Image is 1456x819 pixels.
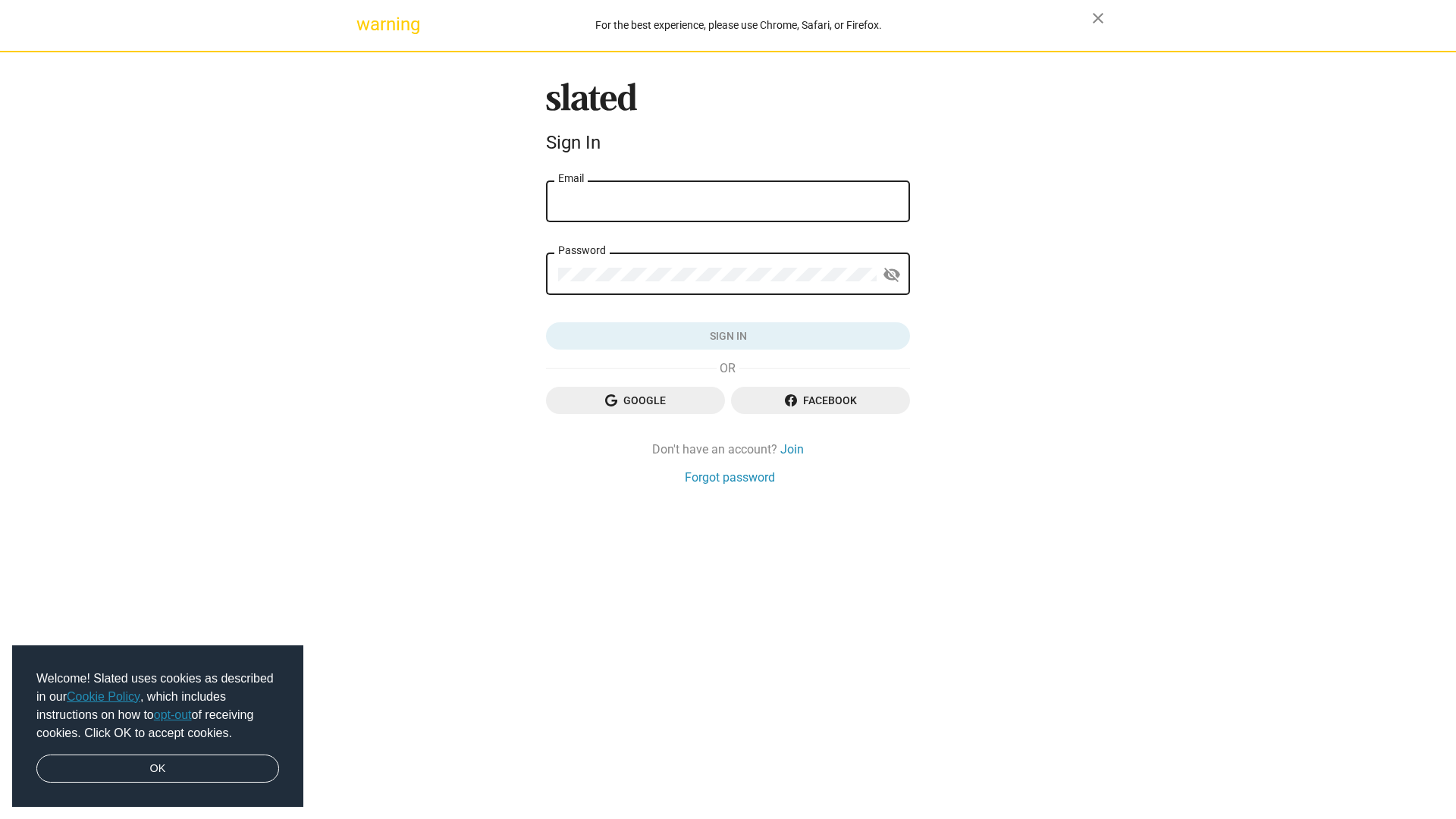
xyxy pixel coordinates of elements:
button: Facebook [731,387,910,414]
sl-branding: Sign In [546,83,910,160]
a: dismiss cookie message [36,755,279,783]
button: Show password [877,260,907,290]
div: Sign In [546,132,910,153]
button: Google [546,387,725,414]
mat-icon: close [1089,9,1107,27]
mat-icon: warning [356,15,375,33]
span: Google [558,387,713,414]
span: Facebook [743,387,898,414]
mat-icon: visibility_off [883,263,901,287]
a: Cookie Policy [67,690,140,703]
div: Don't have an account? [546,441,910,457]
a: Join [780,441,804,457]
div: cookieconsent [12,645,303,808]
a: Forgot password [685,469,775,485]
a: opt-out [154,708,192,721]
div: For the best experience, please use Chrome, Safari, or Firefox. [385,15,1092,36]
span: Welcome! Slated uses cookies as described in our , which includes instructions on how to of recei... [36,670,279,742]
